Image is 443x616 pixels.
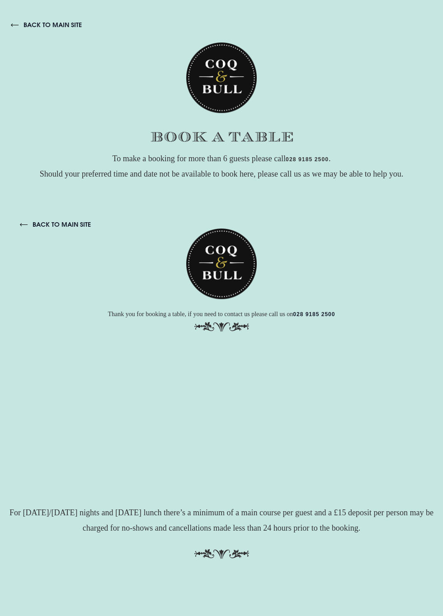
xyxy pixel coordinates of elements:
img: Book a table [151,132,293,142]
a: 028 9185 2500 [286,156,329,163]
a: back to main site [11,21,82,29]
p: To make a booking for more than 6 guests please call . Should your preferred time and date not be... [9,151,434,182]
a: 028 9185 2500 [284,112,326,118]
p: For [DATE]/[DATE] nights and [DATE] lunch there’s a minimum of a main course per guest and a £15 ... [9,505,434,536]
img: Coq & Bull [186,42,257,113]
img: Coq & Bull [177,29,248,100]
